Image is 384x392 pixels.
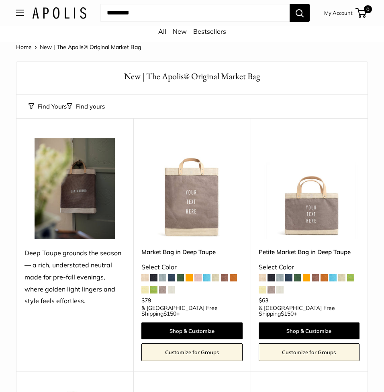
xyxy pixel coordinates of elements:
[163,310,176,317] span: $150
[25,247,125,308] div: Deep Taupe grounds the season — a rich, understated neutral made for pre-fall evenings, where gol...
[16,43,32,51] a: Home
[141,297,151,304] span: $79
[324,8,353,18] a: My Account
[259,322,359,339] a: Shop & Customize
[141,322,242,339] a: Shop & Customize
[356,8,366,18] a: 0
[141,138,242,239] img: Market Bag in Deep Taupe
[281,310,294,317] span: $150
[29,101,67,112] button: Find Yours
[193,27,226,35] a: Bestsellers
[290,4,310,22] button: Search
[141,343,242,361] a: Customize for Groups
[173,27,187,35] a: New
[16,42,141,52] nav: Breadcrumb
[32,7,86,19] img: Apolis
[259,261,359,273] div: Select Color
[259,297,268,304] span: $63
[29,70,355,82] h1: New | The Apolis® Original Market Bag
[158,27,166,35] a: All
[100,4,290,22] input: Search...
[259,138,359,239] a: Petite Market Bag in Deep TaupePetite Market Bag in Deep Taupe
[259,138,359,239] img: Petite Market Bag in Deep Taupe
[141,261,242,273] div: Select Color
[141,247,242,257] a: Market Bag in Deep Taupe
[259,305,359,316] span: & [GEOGRAPHIC_DATA] Free Shipping +
[40,43,141,51] span: New | The Apolis® Original Market Bag
[16,10,24,16] button: Open menu
[25,138,125,239] img: Deep Taupe grounds the season — a rich, understated neutral made for pre-fall evenings, where gol...
[67,101,105,112] button: Filter collection
[259,343,359,361] a: Customize for Groups
[141,138,242,239] a: Market Bag in Deep TaupeMarket Bag in Deep Taupe
[141,305,242,316] span: & [GEOGRAPHIC_DATA] Free Shipping +
[259,247,359,257] a: Petite Market Bag in Deep Taupe
[364,5,372,13] span: 0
